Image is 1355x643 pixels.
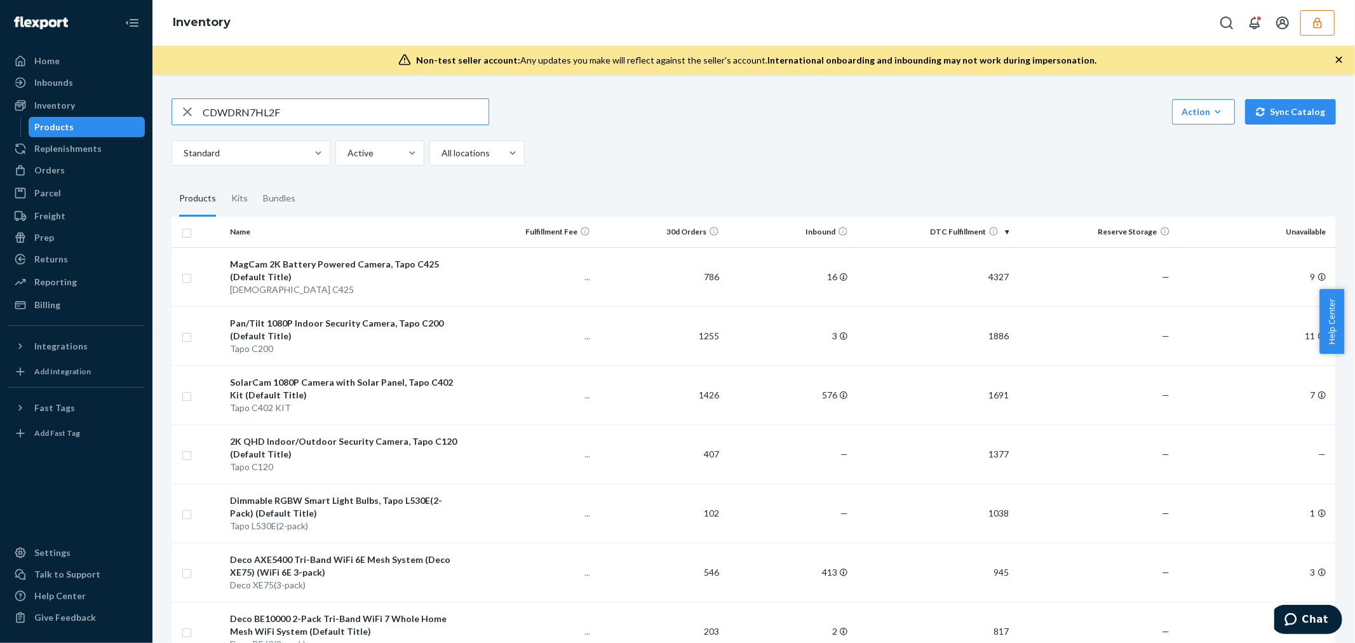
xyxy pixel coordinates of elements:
[595,543,724,602] td: 546
[8,183,145,203] a: Parcel
[595,365,724,424] td: 1426
[724,543,853,602] td: 413
[472,507,591,520] p: ...
[34,76,73,89] div: Inbounds
[34,340,88,353] div: Integrations
[8,160,145,180] a: Orders
[1163,567,1170,578] span: —
[230,376,461,402] div: SolarCam 1080P Camera with Solar Panel, Tapo C402 Kit (Default Title)
[416,55,520,65] span: Non-test seller account:
[34,276,77,288] div: Reporting
[1175,247,1336,306] td: 9
[853,424,1014,484] td: 1377
[8,564,145,585] button: Talk to Support
[34,428,80,438] div: Add Fast Tag
[34,164,65,177] div: Orders
[1163,508,1170,518] span: —
[8,543,145,563] a: Settings
[1175,306,1336,365] td: 11
[225,217,466,247] th: Name
[595,306,724,365] td: 1255
[472,625,591,638] p: ...
[853,543,1014,602] td: 945
[1175,217,1336,247] th: Unavailable
[472,330,591,342] p: ...
[34,568,100,581] div: Talk to Support
[8,423,145,443] a: Add Fast Tag
[179,181,216,217] div: Products
[8,51,145,71] a: Home
[853,217,1014,247] th: DTC Fulfillment
[230,553,461,579] div: Deco AXE5400 Tri-Band WiFi 6E Mesh System (Deco XE75) (WiFi 6E 3-pack)
[853,247,1014,306] td: 4327
[8,206,145,226] a: Freight
[724,247,853,306] td: 16
[595,217,724,247] th: 30d Orders
[231,181,248,217] div: Kits
[8,249,145,269] a: Returns
[230,342,461,355] div: Tapo C200
[595,247,724,306] td: 786
[230,317,461,342] div: Pan/Tilt 1080P Indoor Security Camera, Tapo C200 (Default Title)
[1163,330,1170,341] span: —
[724,217,853,247] th: Inbound
[1242,10,1267,36] button: Open notifications
[230,494,461,520] div: Dimmable RGBW Smart Light Bulbs, Tapo L530E(2-Pack) (Default Title)
[440,147,442,159] input: All locations
[8,272,145,292] a: Reporting
[34,231,54,244] div: Prep
[1214,10,1239,36] button: Open Search Box
[1319,289,1344,354] button: Help Center
[29,117,145,137] a: Products
[1318,449,1326,459] span: —
[1172,99,1235,125] button: Action
[8,95,145,116] a: Inventory
[1175,365,1336,424] td: 7
[203,99,489,125] input: Search inventory by name or sku
[1014,217,1175,247] th: Reserve Storage
[230,520,461,532] div: Tapo L530E(2-pack)
[182,147,184,159] input: Standard
[230,579,461,592] div: Deco XE75(3-pack)
[230,402,461,414] div: Tapo C402 KIT
[853,484,1014,543] td: 1038
[1270,10,1295,36] button: Open account menu
[230,613,461,638] div: Deco BE10000 2-Pack Tri-Band WiFi 7 Whole Home Mesh WiFi System (Default Title)
[472,448,591,461] p: ...
[119,10,145,36] button: Close Navigation
[840,508,848,518] span: —
[416,54,1096,67] div: Any updates you make will reflect against the seller's account.
[34,366,91,377] div: Add Integration
[35,121,74,133] div: Products
[163,4,241,41] ol: breadcrumbs
[34,55,60,67] div: Home
[1163,449,1170,459] span: —
[467,217,596,247] th: Fulfillment Fee
[14,17,68,29] img: Flexport logo
[230,258,461,283] div: MagCam 2K Battery Powered Camera, Tapo C425 (Default Title)
[472,566,591,579] p: ...
[1163,271,1170,282] span: —
[1163,626,1170,637] span: —
[8,139,145,159] a: Replenishments
[8,227,145,248] a: Prep
[8,586,145,606] a: Help Center
[595,484,724,543] td: 102
[34,611,96,624] div: Give Feedback
[34,253,68,266] div: Returns
[230,283,461,296] div: [DEMOGRAPHIC_DATA] C425
[1175,484,1336,543] td: 1
[1182,105,1225,118] div: Action
[767,55,1096,65] span: International onboarding and inbounding may not work during impersonation.
[8,607,145,628] button: Give Feedback
[230,461,461,473] div: Tapo C120
[853,306,1014,365] td: 1886
[34,546,71,559] div: Settings
[34,299,60,311] div: Billing
[595,424,724,484] td: 407
[8,295,145,315] a: Billing
[8,72,145,93] a: Inbounds
[724,365,853,424] td: 576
